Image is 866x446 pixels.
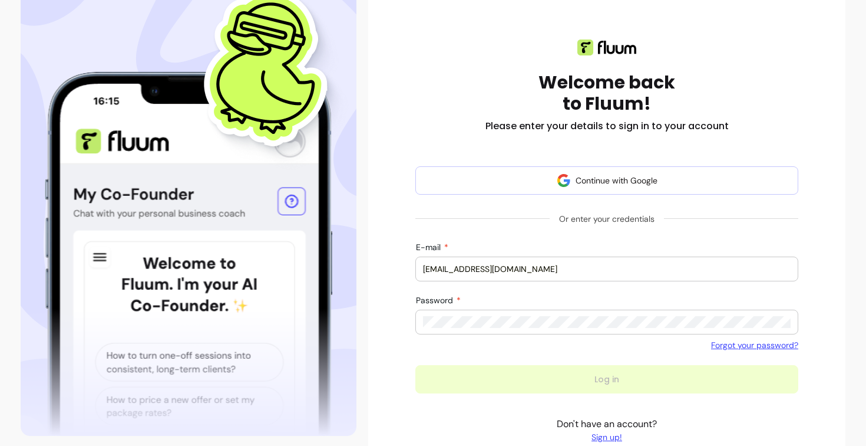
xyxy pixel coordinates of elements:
[415,166,798,195] button: Continue with Google
[550,208,664,229] span: Or enter your credentials
[485,119,729,133] h2: Please enter your details to sign in to your account
[557,431,657,443] a: Sign up!
[423,316,791,328] input: Password
[711,339,798,351] a: Forgot your password?
[416,295,455,306] span: Password
[557,173,571,188] img: avatar
[557,417,657,443] p: Don't have an account?
[538,72,675,114] h1: Welcome back to Fluum!
[416,242,443,252] span: E-mail
[423,263,791,275] input: E-mail
[577,40,636,55] img: Fluum logo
